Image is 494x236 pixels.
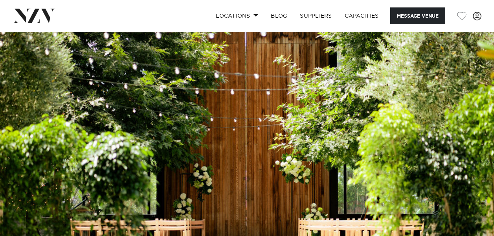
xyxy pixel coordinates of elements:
[209,7,264,24] a: Locations
[264,7,294,24] a: BLOG
[338,7,385,24] a: Capacities
[390,7,445,24] button: Message Venue
[294,7,338,24] a: SUPPLIERS
[13,9,55,23] img: nzv-logo.png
